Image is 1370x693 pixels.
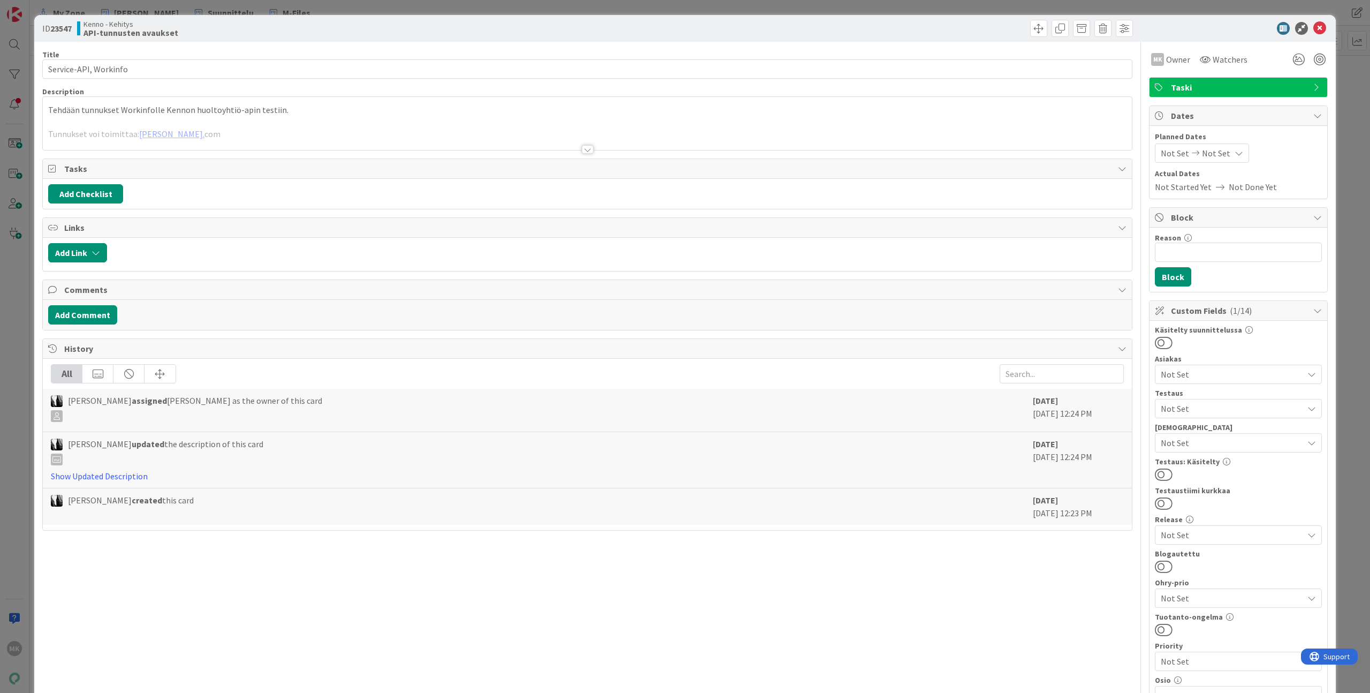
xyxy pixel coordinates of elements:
[1161,147,1189,160] span: Not Set
[1151,53,1164,66] div: MK
[48,104,1127,116] p: Tehdään tunnukset Workinfolle Kennon huoltoyhtiö-apin testiin.
[68,438,263,465] span: [PERSON_NAME] the description of this card
[1155,267,1191,287] button: Block
[132,495,162,506] b: created
[51,471,148,481] a: Show Updated Description
[1155,550,1322,558] div: Blogautettu
[1155,424,1322,431] div: [DEMOGRAPHIC_DATA]
[83,28,178,37] b: API-tunnusten avaukset
[1166,53,1190,66] span: Owner
[1161,591,1298,606] span: Not Set
[1230,305,1252,316] span: ( 1/14 )
[42,50,59,59] label: Title
[1033,394,1124,426] div: [DATE] 12:24 PM
[1213,53,1247,66] span: Watchers
[1161,654,1298,669] span: Not Set
[1033,395,1058,406] b: [DATE]
[1155,642,1322,650] div: Priority
[1033,439,1058,449] b: [DATE]
[132,395,167,406] b: assigned
[51,495,63,507] img: KV
[1155,131,1322,142] span: Planned Dates
[1033,494,1124,519] div: [DATE] 12:23 PM
[1161,368,1303,381] span: Not Set
[1161,436,1303,449] span: Not Set
[64,342,1113,355] span: History
[68,394,322,422] span: [PERSON_NAME] [PERSON_NAME] as the owner of this card
[1155,326,1322,334] div: Käsitelty suunnittelussa
[1171,109,1308,122] span: Dates
[1155,168,1322,179] span: Actual Dates
[1155,613,1322,621] div: Tuotanto-ongelma
[22,2,49,14] span: Support
[42,59,1132,79] input: type card name here...
[51,365,82,383] div: All
[42,22,72,35] span: ID
[1155,579,1322,586] div: Ohry-prio
[1155,389,1322,397] div: Testaus
[1161,402,1303,415] span: Not Set
[1171,81,1308,94] span: Taski
[51,439,63,450] img: KV
[50,23,72,34] b: 23547
[48,243,107,262] button: Add Link
[1155,487,1322,494] div: Testaustiimi kurkkaa
[48,305,117,325] button: Add Comment
[68,494,194,507] span: [PERSON_NAME] this card
[1155,516,1322,523] div: Release
[1000,364,1124,383] input: Search...
[1171,304,1308,317] span: Custom Fields
[1161,529,1303,541] span: Not Set
[48,184,123,204] button: Add Checklist
[1033,495,1058,506] b: [DATE]
[1155,355,1322,363] div: Asiakas
[42,87,84,96] span: Description
[1033,438,1124,483] div: [DATE] 12:24 PM
[83,20,178,28] span: Kenno - Kehitys
[132,439,164,449] b: updated
[1171,211,1308,224] span: Block
[64,162,1113,175] span: Tasks
[1229,180,1277,193] span: Not Done Yet
[51,395,63,407] img: KV
[1155,676,1322,684] div: Osio
[1155,233,1181,243] label: Reason
[1202,147,1230,160] span: Not Set
[64,283,1113,296] span: Comments
[1155,180,1212,193] span: Not Started Yet
[64,221,1113,234] span: Links
[1155,458,1322,465] div: Testaus: Käsitelty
